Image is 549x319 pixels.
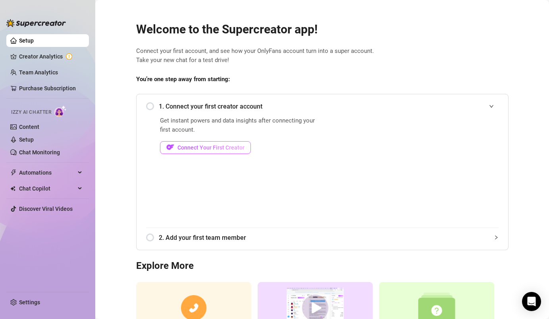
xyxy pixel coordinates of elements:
a: Setup [19,37,34,44]
img: logo-BBDzfeDw.svg [6,19,66,27]
a: Chat Monitoring [19,149,60,156]
span: Automations [19,166,75,179]
span: thunderbolt [10,169,17,176]
span: Connect your first account, and see how your OnlyFans account turn into a super account. Take you... [136,47,509,65]
a: Purchase Subscription [19,85,76,91]
a: Team Analytics [19,69,58,76]
a: Setup [19,136,34,143]
span: Connect Your First Creator [177,144,245,151]
span: collapsed [494,235,499,240]
a: Creator Analytics exclamation-circle [19,50,83,63]
iframe: Add Creators [340,116,499,218]
div: Open Intercom Messenger [522,292,541,311]
div: 2. Add your first team member [146,228,499,247]
img: OF [166,143,174,151]
div: 1. Connect your first creator account [146,97,499,116]
img: AI Chatter [54,105,67,117]
span: Izzy AI Chatter [11,109,51,116]
span: 2. Add your first team member [159,233,499,243]
button: OFConnect Your First Creator [160,141,251,154]
a: Content [19,124,39,130]
span: 1. Connect your first creator account [159,101,499,111]
a: Discover Viral Videos [19,206,73,212]
h3: Explore More [136,260,509,272]
a: OFConnect Your First Creator [160,141,320,154]
span: Chat Copilot [19,182,75,195]
a: Settings [19,299,40,305]
img: Chat Copilot [10,186,15,191]
strong: You’re one step away from starting: [136,76,230,83]
span: Get instant powers and data insights after connecting your first account. [160,116,320,135]
h2: Welcome to the Supercreator app! [136,22,509,37]
span: expanded [489,104,494,109]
